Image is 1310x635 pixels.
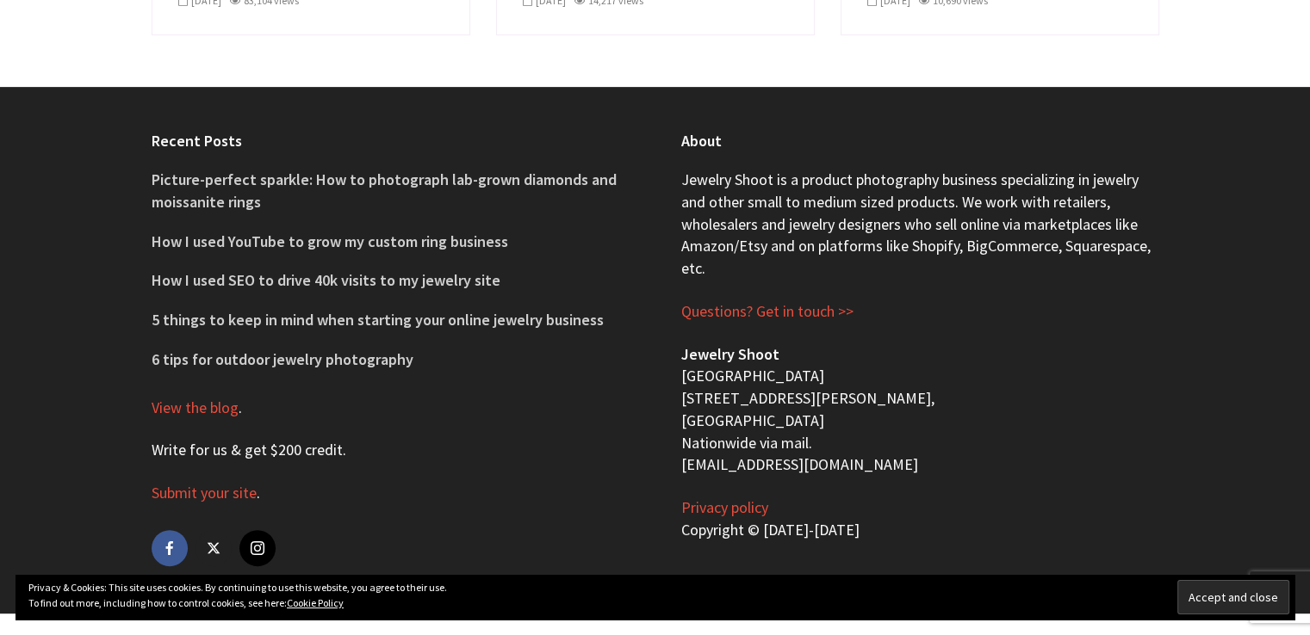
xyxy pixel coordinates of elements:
p: Copyright © [DATE]-[DATE] [681,496,1159,540]
a: Privacy policy [681,497,768,518]
input: Accept and close [1177,580,1289,614]
a: Cookie Policy [287,596,344,609]
div: Privacy & Cookies: This site uses cookies. By continuing to use this website, you agree to their ... [16,575,1294,620]
a: Picture-perfect sparkle: How to photograph lab-grown diamonds and moissanite rings [152,170,617,212]
p: . [152,397,630,419]
a: Questions? Get in touch >> [681,301,854,322]
p: . [152,482,630,504]
a: instagram [239,530,276,566]
a: View the blog [152,398,239,418]
h4: Recent Posts [152,130,630,151]
a: Submit your site [152,483,257,503]
b: Jewelry Shoot [681,344,779,364]
a: 5 things to keep in mind when starting your online jewelry business [152,310,604,330]
p: . [152,439,630,461]
p: Jewelry Shoot is a product photography business specializing in jewelry and other small to medium... [681,169,1159,280]
a: 6 tips for outdoor jewelry photography [152,349,413,369]
a: twitter [196,530,232,566]
p: [GEOGRAPHIC_DATA] [STREET_ADDRESS][PERSON_NAME], [GEOGRAPHIC_DATA] Nationwide via mail. [EMAIL_AD... [681,343,1159,476]
a: Write for us & get $200 credit [152,440,343,460]
a: How I used YouTube to grow my custom ring business [152,231,508,251]
a: facebook [152,530,188,566]
a: How I used SEO to drive 40k visits to my jewelry site [152,270,500,290]
h4: About [681,130,1159,151]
